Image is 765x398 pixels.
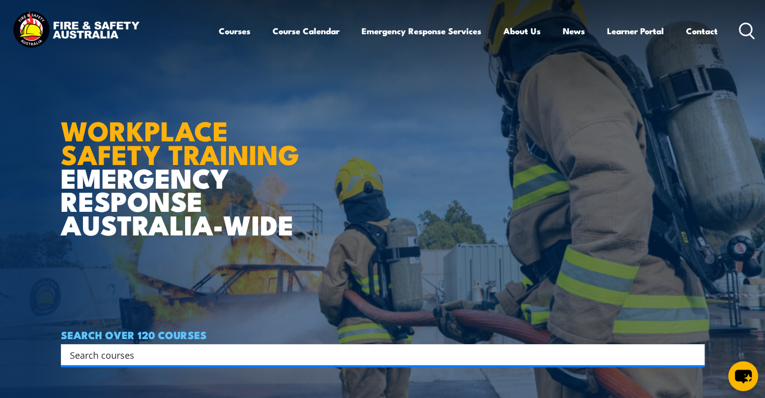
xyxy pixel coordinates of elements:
[61,93,307,236] h1: EMERGENCY RESPONSE AUSTRALIA-WIDE
[503,18,541,44] a: About Us
[273,18,339,44] a: Course Calendar
[72,348,685,362] form: Search form
[70,347,683,362] input: Search input
[61,329,705,340] h4: SEARCH OVER 120 COURSES
[219,18,250,44] a: Courses
[686,18,718,44] a: Contact
[362,18,481,44] a: Emergency Response Services
[607,18,664,44] a: Learner Portal
[728,361,758,391] button: chat-button
[61,109,299,174] strong: WORKPLACE SAFETY TRAINING
[687,348,701,362] button: Search magnifier button
[563,18,585,44] a: News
